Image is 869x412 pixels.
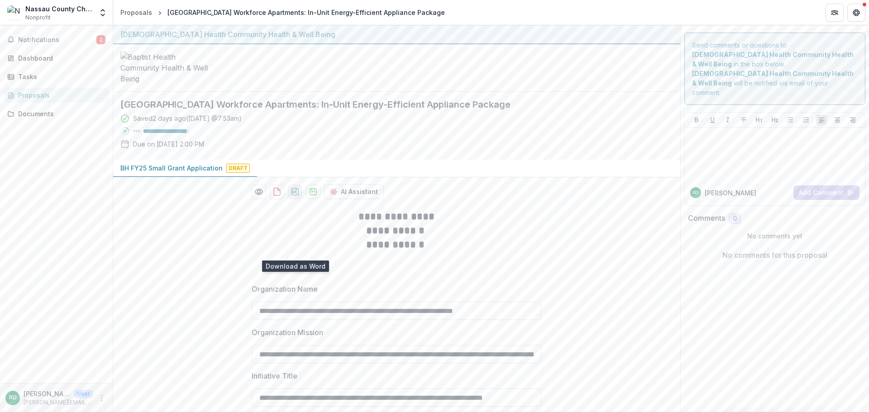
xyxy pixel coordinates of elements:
[18,53,102,63] div: Dashboard
[74,390,93,398] p: User
[847,114,858,125] button: Align Right
[117,6,156,19] a: Proposals
[688,214,725,223] h2: Comments
[133,128,140,134] p: 95 %
[133,139,204,149] p: Due on [DATE] 2:00 PM
[793,185,859,200] button: Add Comment
[133,114,242,123] div: Saved 2 days ago ( [DATE] @ 7:53am )
[847,4,865,22] button: Get Help
[120,163,223,173] p: BH FY25 Small Grant Application
[754,114,764,125] button: Heading 1
[816,114,827,125] button: Align Left
[4,88,109,103] a: Proposals
[324,185,384,199] button: AI Assistant
[120,52,211,84] img: Baptist Health Community Health & Well Being
[4,51,109,66] a: Dashboard
[117,6,449,19] nav: breadcrumb
[96,35,105,44] span: 2
[306,185,320,199] button: download-proposal
[252,185,266,199] button: Preview 8a6618db-28a4-4105-aa1d-4a9043158d03-0.pdf
[722,250,827,260] p: No comments for this proposal
[18,109,102,118] div: Documents
[801,114,812,125] button: Ordered List
[769,114,780,125] button: Heading 2
[18,90,102,100] div: Proposals
[722,114,733,125] button: Italicize
[96,4,109,22] button: Open entity switcher
[688,231,862,241] p: No comments yet
[120,29,673,40] div: [DEMOGRAPHIC_DATA] Health Community Health & Well Being
[692,190,698,195] div: Regina Duncan
[705,188,756,198] p: [PERSON_NAME]
[120,99,659,110] h2: [GEOGRAPHIC_DATA] Workforce Apartments: In-Unit Energy-Efficient Appliance Package
[4,106,109,121] a: Documents
[826,4,844,22] button: Partners
[18,72,102,81] div: Tasks
[252,327,323,338] p: Organization Mission
[24,389,71,398] p: [PERSON_NAME]
[738,114,749,125] button: Strike
[4,69,109,84] a: Tasks
[270,185,284,199] button: download-proposal
[4,33,109,47] button: Notifications2
[288,185,302,199] button: download-proposal
[692,51,854,68] strong: [DEMOGRAPHIC_DATA] Health Community Health & Well Being
[785,114,796,125] button: Bullet List
[252,284,318,294] p: Organization Name
[692,70,854,87] strong: [DEMOGRAPHIC_DATA] Health Community Health & Well Being
[226,164,250,173] span: Draft
[24,398,93,407] p: [PERSON_NAME][EMAIL_ADDRESS][DOMAIN_NAME]
[120,8,152,17] div: Proposals
[25,14,51,22] span: Nonprofit
[252,370,297,381] p: Initiative Title
[733,215,737,223] span: 0
[707,114,718,125] button: Underline
[7,5,22,20] img: Nassau County Chamber of Commerce
[691,114,702,125] button: Bold
[25,4,93,14] div: Nassau County Chamber of Commerce
[96,393,107,403] button: More
[18,36,96,44] span: Notifications
[9,395,17,401] div: Regina Duncan
[167,8,445,17] div: [GEOGRAPHIC_DATA] Workforce Apartments: In-Unit Energy-Efficient Appliance Package
[832,114,843,125] button: Align Center
[684,33,866,105] div: Send comments or questions to in the box below. will be notified via email of your comment.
